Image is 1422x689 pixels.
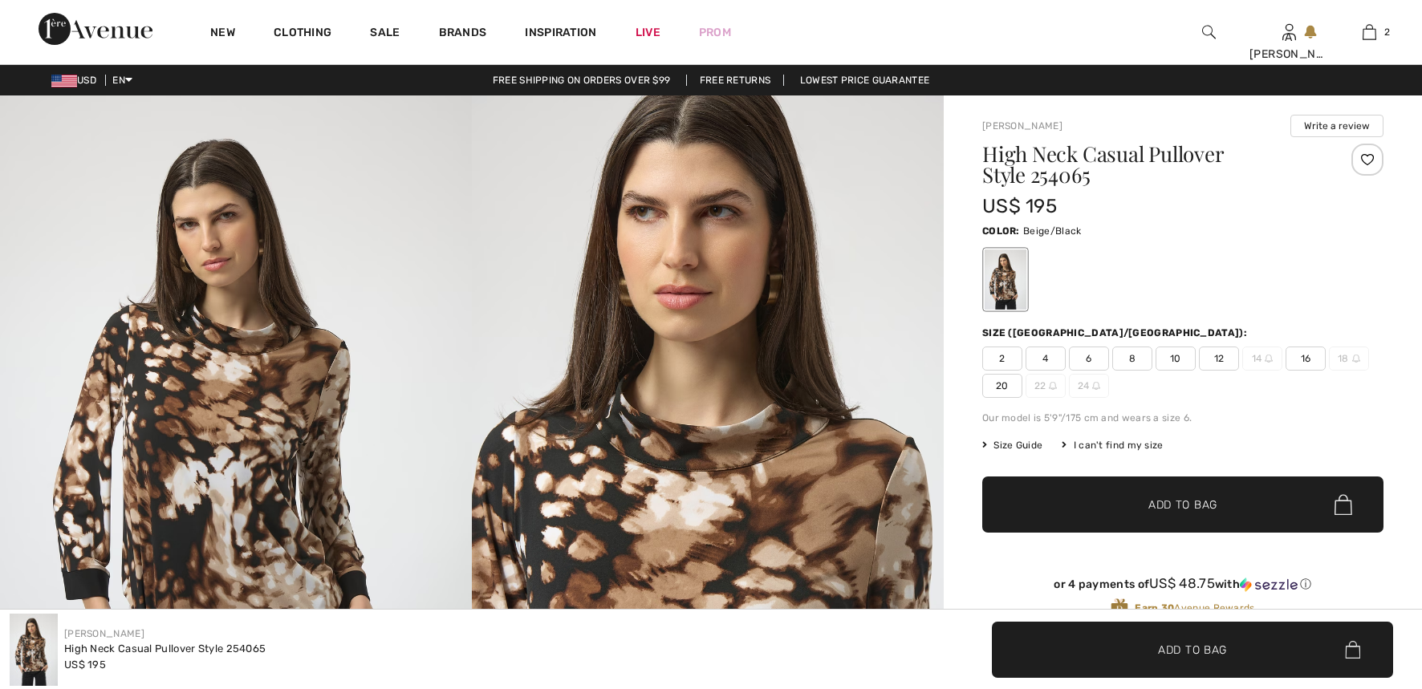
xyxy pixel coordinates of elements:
iframe: Opens a widget where you can chat to one of our agents [1318,569,1406,609]
span: Inspiration [525,26,596,43]
a: 2 [1330,22,1408,42]
span: 18 [1329,347,1369,371]
div: I can't find my size [1062,438,1163,452]
div: High Neck Casual Pullover Style 254065 [64,641,266,657]
a: Prom [699,24,731,41]
span: EN [112,75,132,86]
a: Sale [370,26,400,43]
a: Sign In [1282,24,1296,39]
div: Beige/Black [985,249,1026,310]
span: 20 [982,374,1022,398]
span: 24 [1069,374,1109,398]
a: [PERSON_NAME] [64,628,144,639]
img: ring-m.svg [1352,355,1360,363]
img: ring-m.svg [1049,382,1057,390]
div: or 4 payments ofUS$ 48.75withSezzle Click to learn more about Sezzle [982,576,1383,598]
button: Write a review [1290,115,1383,137]
span: US$ 195 [982,195,1057,217]
img: My Info [1282,22,1296,42]
button: Add to Bag [982,476,1383,533]
a: Lowest Price Guarantee [787,75,943,86]
button: Add to Bag [992,622,1393,678]
span: 12 [1199,347,1239,371]
span: Add to Bag [1148,496,1217,513]
h1: High Neck Casual Pullover Style 254065 [982,144,1317,185]
img: Avenue Rewards [1111,598,1128,619]
span: 22 [1026,374,1066,398]
span: Avenue Rewards [1135,601,1254,615]
a: Live [636,24,660,41]
div: Size ([GEOGRAPHIC_DATA]/[GEOGRAPHIC_DATA]): [982,326,1250,340]
a: [PERSON_NAME] [982,120,1062,132]
span: 2 [982,347,1022,371]
img: ring-m.svg [1092,382,1100,390]
span: USD [51,75,103,86]
span: 4 [1026,347,1066,371]
a: New [210,26,235,43]
div: A [PERSON_NAME] [1249,29,1328,63]
div: or 4 payments of with [982,576,1383,592]
span: Color: [982,225,1020,237]
img: US Dollar [51,75,77,87]
span: 2 [1384,25,1390,39]
img: Bag.svg [1345,641,1360,659]
span: US$ 48.75 [1149,575,1215,591]
img: High Neck Casual Pullover Style 254065 [10,614,58,686]
a: Brands [439,26,487,43]
img: Sezzle [1240,578,1298,592]
a: Free shipping on orders over $99 [480,75,684,86]
img: Bag.svg [1335,494,1352,515]
span: 16 [1286,347,1326,371]
div: Our model is 5'9"/175 cm and wears a size 6. [982,411,1383,425]
span: US$ 195 [64,659,106,671]
span: Size Guide [982,438,1042,452]
strong: Earn 30 [1135,602,1174,614]
img: search the website [1202,22,1216,42]
img: My Bag [1363,22,1376,42]
span: Add to Bag [1158,641,1227,658]
span: Beige/Black [1023,225,1081,237]
a: Clothing [274,26,331,43]
span: 14 [1242,347,1282,371]
img: 1ère Avenue [39,13,152,45]
span: 10 [1156,347,1196,371]
a: Free Returns [686,75,785,86]
span: 8 [1112,347,1152,371]
span: 6 [1069,347,1109,371]
img: ring-m.svg [1265,355,1273,363]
